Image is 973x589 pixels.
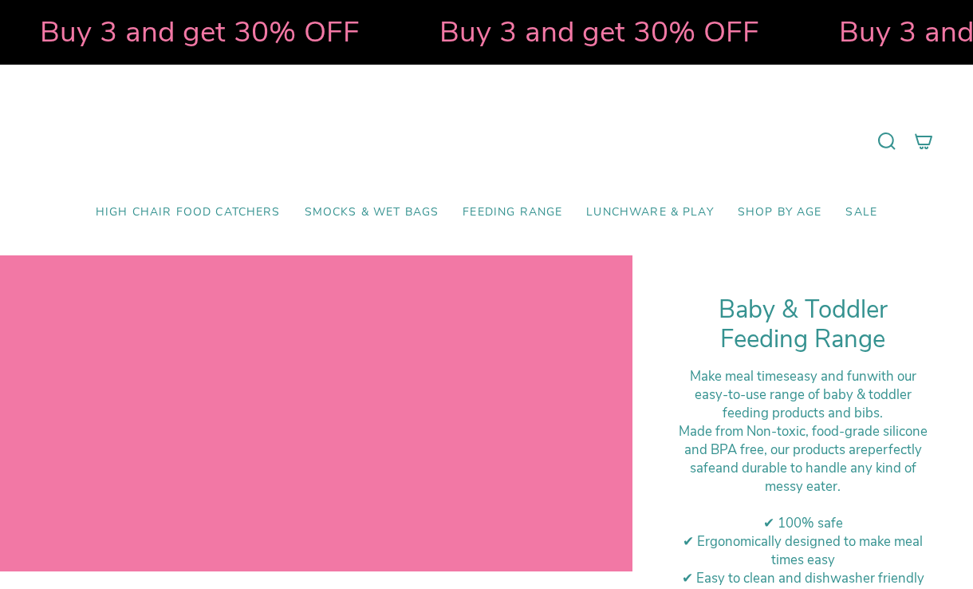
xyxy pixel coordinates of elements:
[672,569,933,587] div: ✔ Easy to clean and dishwasher friendly
[672,532,933,569] div: ✔ Ergonomically designed to make meal times easy
[790,367,867,385] strong: easy and fun
[84,194,293,231] a: High Chair Food Catchers
[349,89,624,194] a: Mumma’s Little Helpers
[726,194,834,231] a: Shop by Age
[451,194,574,231] a: Feeding Range
[833,194,889,231] a: SALE
[574,194,725,231] a: Lunchware & Play
[463,206,562,219] span: Feeding Range
[672,367,933,422] div: Make meal times with our easy-to-use range of baby & toddler feeding products and bibs.
[293,194,451,231] a: Smocks & Wet Bags
[738,206,822,219] span: Shop by Age
[672,422,933,496] div: M
[586,206,713,219] span: Lunchware & Play
[672,295,933,355] h1: Baby & Toddler Feeding Range
[305,206,439,219] span: Smocks & Wet Bags
[335,12,655,52] strong: Buy 3 and get 30% OFF
[672,514,933,532] div: ✔ 100% safe
[690,441,922,477] strong: perfectly safe
[684,422,928,496] span: ade from Non-toxic, food-grade silicone and BPA free, our products are and durable to handle any ...
[96,206,281,219] span: High Chair Food Catchers
[845,206,877,219] span: SALE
